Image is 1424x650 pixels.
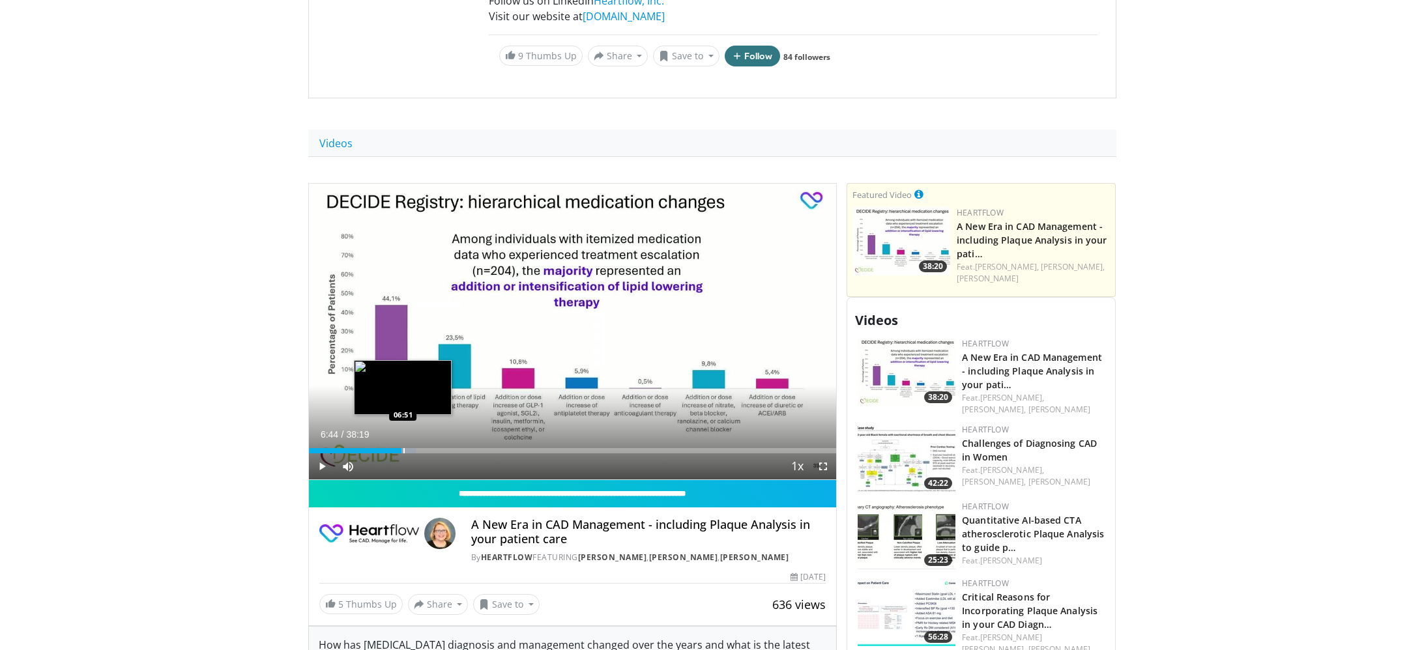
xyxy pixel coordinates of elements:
[309,448,837,453] div: Progress Bar
[858,338,955,406] img: 738d0e2d-290f-4d89-8861-908fb8b721dc.150x105_q85_crop-smart_upscale.jpg
[962,591,1097,630] a: Critical Reasons for Incorporating Plaque Analysis in your CAD Diagn…
[858,338,955,406] a: 38:20
[335,453,361,479] button: Mute
[653,46,719,66] button: Save to
[980,555,1042,566] a: [PERSON_NAME]
[346,429,369,440] span: 38:19
[975,261,1039,272] a: [PERSON_NAME],
[858,578,955,646] a: 56:28
[962,501,1009,512] a: Heartflow
[924,631,952,643] span: 56:28
[858,501,955,569] a: 25:23
[791,571,826,583] div: [DATE]
[957,207,1004,218] a: Heartflow
[858,424,955,492] a: 42:22
[772,597,826,612] span: 636 views
[1028,404,1090,415] a: [PERSON_NAME]
[962,464,1105,488] div: Feat.
[957,261,1110,285] div: Feat.
[309,453,335,479] button: Play
[980,464,1044,475] a: [PERSON_NAME],
[852,189,912,201] small: Featured Video
[720,552,789,563] a: [PERSON_NAME]
[962,514,1104,554] a: Quantitative AI-based CTA atherosclerotic Plaque Analysis to guide p…
[962,392,1105,416] div: Feat.
[408,594,469,615] button: Share
[962,424,1009,435] a: Heartflow
[957,220,1107,260] a: A New Era in CAD Management - including Plaque Analysis in your pati…
[784,453,810,479] button: Playback Rate
[471,552,826,563] div: By FEATURING , ,
[957,273,1019,284] a: [PERSON_NAME]
[649,552,718,563] a: [PERSON_NAME]
[783,51,830,63] a: 84 followers
[962,437,1097,463] a: Challenges of Diagnosing CAD in Women
[924,554,952,566] span: 25:23
[919,261,947,272] span: 38:20
[499,46,583,66] a: 9 Thumbs Up
[858,578,955,646] img: b2ff4880-67be-4c9f-bf3d-a798f7182cd6.150x105_q85_crop-smart_upscale.jpg
[962,338,1009,349] a: Heartflow
[1028,476,1090,487] a: [PERSON_NAME]
[319,518,419,549] img: Heartflow
[962,404,1026,415] a: [PERSON_NAME],
[858,501,955,569] img: 248d14eb-d434-4f54-bc7d-2124e3d05da6.150x105_q85_crop-smart_upscale.jpg
[852,207,950,276] img: 738d0e2d-290f-4d89-8861-908fb8b721dc.150x105_q85_crop-smart_upscale.jpg
[578,552,647,563] a: [PERSON_NAME]
[518,49,523,62] span: 9
[338,598,343,610] span: 5
[1041,261,1105,272] a: [PERSON_NAME],
[962,476,1026,487] a: [PERSON_NAME],
[354,360,452,415] img: image.jpeg
[962,578,1009,589] a: Heartflow
[471,518,826,546] h4: A New Era in CAD Management - including Plaque Analysis in your patient care
[321,429,338,440] span: 6:44
[980,392,1044,403] a: [PERSON_NAME],
[924,391,952,403] span: 38:20
[424,518,456,549] img: Avatar
[962,555,1105,567] div: Feat.
[481,552,533,563] a: Heartflow
[319,594,403,614] a: 5 Thumbs Up
[588,46,648,66] button: Share
[962,351,1102,391] a: A New Era in CAD Management - including Plaque Analysis in your pati…
[852,207,950,276] a: 38:20
[924,477,952,489] span: 42:22
[855,311,898,329] span: Videos
[810,453,836,479] button: Fullscreen
[341,429,344,440] span: /
[725,46,781,66] button: Follow
[858,424,955,492] img: 65719914-b9df-436f-8749-217792de2567.150x105_q85_crop-smart_upscale.jpg
[473,594,540,615] button: Save to
[308,130,364,157] a: Videos
[309,184,837,481] video-js: Video Player
[583,9,665,23] a: [DOMAIN_NAME]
